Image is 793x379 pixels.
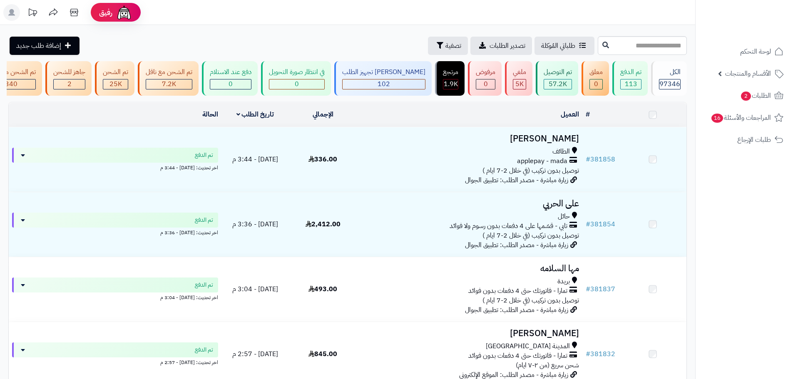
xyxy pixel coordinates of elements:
[54,79,85,89] div: 2
[541,41,575,51] span: طلباتي المُوكلة
[195,281,213,289] span: تم الدفع
[659,67,681,77] div: الكل
[513,79,526,89] div: 5009
[549,79,567,89] span: 57.2K
[544,79,572,89] div: 57200
[210,79,251,89] div: 0
[621,79,641,89] div: 113
[552,147,570,156] span: الطائف
[465,175,568,185] span: زيارة مباشرة - مصدر الطلب: تطبيق الجوال
[513,67,526,77] div: ملغي
[306,219,341,229] span: 2,412.00
[308,349,337,359] span: 845.00
[517,156,567,166] span: applepay - mada
[200,61,259,96] a: دفع عند الاستلام 0
[515,79,524,89] span: 5K
[195,346,213,354] span: تم الدفع
[232,219,278,229] span: [DATE] - 3:36 م
[701,42,788,62] a: لوحة التحكم
[620,67,641,77] div: تم الدفع
[611,61,649,96] a: تم الدفع 113
[433,61,466,96] a: مرتجع 1.9K
[333,61,433,96] a: [PERSON_NAME] تجهيز الطلب 102
[649,61,689,96] a: الكل97346
[229,79,233,89] span: 0
[210,67,251,77] div: دفع عند الاستلام
[476,79,495,89] div: 0
[360,134,579,144] h3: [PERSON_NAME]
[93,61,136,96] a: تم الشحن 25K
[586,349,615,359] a: #381832
[99,7,112,17] span: رفيق
[146,79,192,89] div: 7222
[53,67,85,77] div: جاهز للشحن
[342,67,425,77] div: [PERSON_NAME] تجهيز الطلب
[725,68,771,79] span: الأقسام والمنتجات
[103,79,128,89] div: 24986
[67,79,72,89] span: 2
[586,219,615,229] a: #381854
[445,41,461,51] span: تصفية
[534,61,580,96] a: تم التوصيل 57.2K
[558,212,570,221] span: حائل
[308,284,337,294] span: 493.00
[711,114,723,123] span: 16
[465,240,568,250] span: زيارة مباشرة - مصدر الطلب: تطبيق الجوال
[465,305,568,315] span: زيارة مباشرة - مصدر الطلب: تطبيق الجوال
[162,79,176,89] span: 7.2K
[468,286,567,296] span: تمارا - فاتورتك حتى 4 دفعات بدون فوائد
[482,230,579,240] span: توصيل بدون تركيب (في خلال 2-7 ايام )
[740,46,771,57] span: لوحة التحكم
[468,351,567,361] span: تمارا - فاتورتك حتى 4 دفعات بدون فوائد
[737,134,771,146] span: طلبات الإرجاع
[269,67,325,77] div: في انتظار صورة التحويل
[741,92,751,101] span: 2
[195,216,213,224] span: تم الدفع
[736,22,785,40] img: logo-2.png
[443,67,458,77] div: مرتجع
[586,349,590,359] span: #
[450,221,567,231] span: تابي - قسّمها على 4 دفعات بدون رسوم ولا فوائد
[202,109,218,119] a: الحالة
[428,37,468,55] button: تصفية
[360,199,579,208] h3: على الحربي
[476,67,495,77] div: مرفوض
[701,86,788,106] a: الطلبات2
[232,154,278,164] span: [DATE] - 3:44 م
[586,154,590,164] span: #
[10,37,80,55] a: إضافة طلب جديد
[360,329,579,338] h3: [PERSON_NAME]
[482,295,579,305] span: توصيل بدون تركيب (في خلال 2-7 ايام )
[586,284,590,294] span: #
[534,37,594,55] a: طلباتي المُوكلة
[557,277,570,286] span: بريدة
[109,79,122,89] span: 25K
[466,61,503,96] a: مرفوض 0
[740,90,771,102] span: الطلبات
[443,79,458,89] div: 1855
[116,4,132,21] img: ai-face.png
[590,79,602,89] div: 0
[360,264,579,273] h3: مها السلامه
[259,61,333,96] a: في انتظار صورة التحويل 0
[586,284,615,294] a: #381837
[136,61,200,96] a: تم الشحن مع ناقل 7.2K
[146,67,192,77] div: تم الشحن مع ناقل
[659,79,680,89] span: 97346
[295,79,299,89] span: 0
[195,151,213,159] span: تم الدفع
[701,130,788,150] a: طلبات الإرجاع
[5,79,17,89] span: 340
[269,79,324,89] div: 0
[313,109,333,119] a: الإجمالي
[516,360,579,370] span: شحن سريع (من ٢-٧ ايام)
[589,67,603,77] div: معلق
[586,219,590,229] span: #
[490,41,525,51] span: تصدير الطلبات
[22,4,43,23] a: تحديثات المنصة
[236,109,274,119] a: تاريخ الطلب
[586,154,615,164] a: #381858
[580,61,611,96] a: معلق 0
[12,228,218,236] div: اخر تحديث: [DATE] - 3:36 م
[232,284,278,294] span: [DATE] - 3:04 م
